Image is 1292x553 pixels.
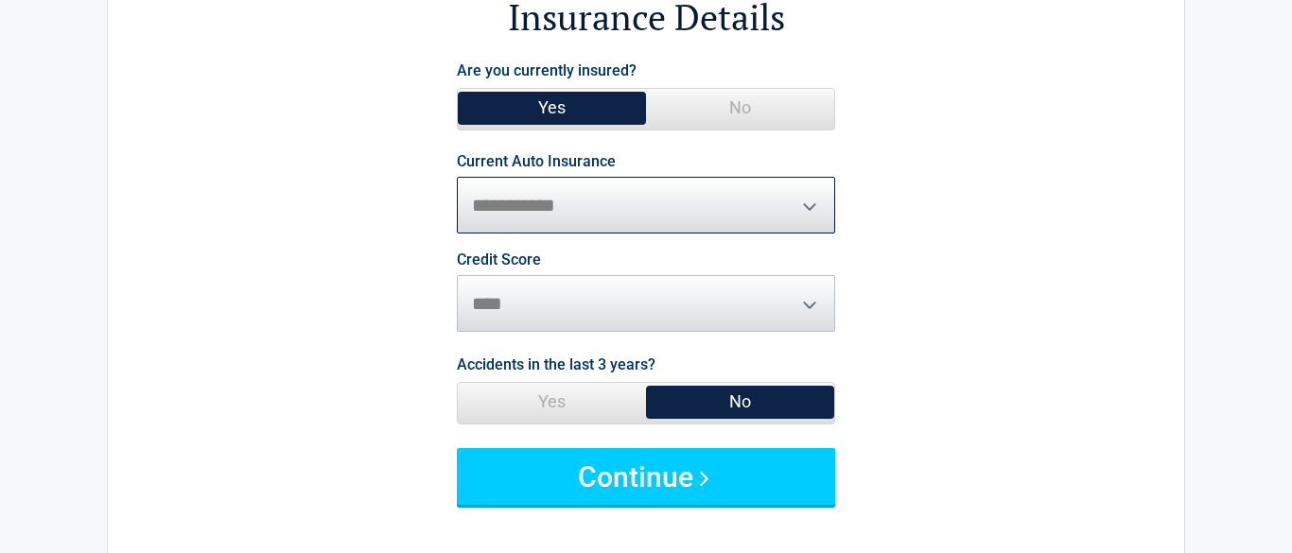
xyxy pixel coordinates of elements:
[646,89,834,127] span: No
[458,89,646,127] span: Yes
[457,154,616,169] label: Current Auto Insurance
[458,383,646,421] span: Yes
[457,252,541,268] label: Credit Score
[457,58,637,83] label: Are you currently insured?
[457,448,835,505] button: Continue
[457,352,655,377] label: Accidents in the last 3 years?
[646,383,834,421] span: No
